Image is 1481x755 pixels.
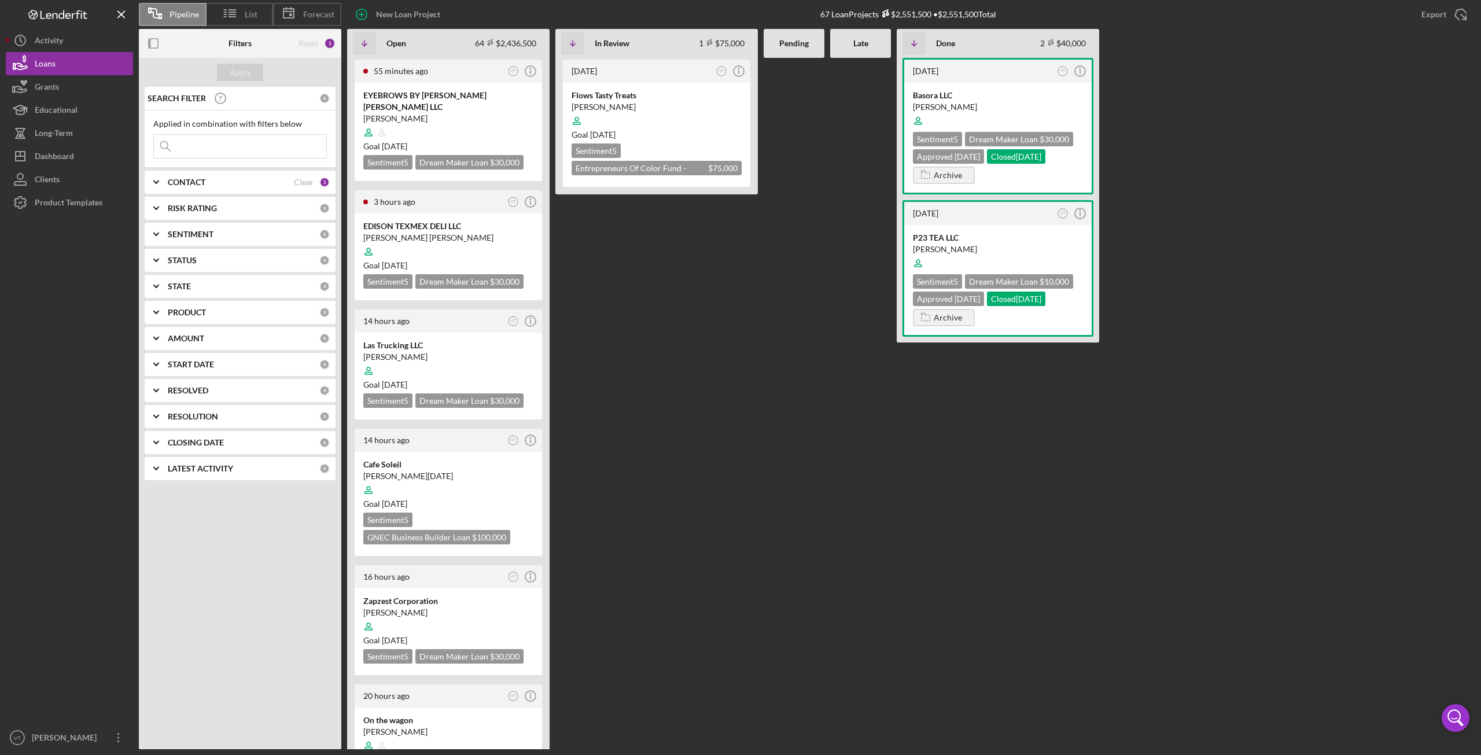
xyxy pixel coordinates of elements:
button: VT [506,194,521,210]
button: Educational [6,98,133,121]
a: 3 hours agoVTEDISON TEXMEX DELI LLC[PERSON_NAME] [PERSON_NAME]Goal [DATE]Sentiment5Dream Maker Lo... [353,189,544,302]
div: Long-Term [35,121,73,148]
div: Applied in combination with filters below [153,119,327,128]
div: [PERSON_NAME] [PERSON_NAME] [363,232,533,244]
time: 2025-10-03 14:21 [374,197,415,207]
text: VT [1060,69,1065,73]
button: Archive [913,309,975,326]
div: 0 [319,359,330,370]
div: 2 $40,000 [1040,38,1086,48]
a: 16 hours agoVTZapzest Corporation[PERSON_NAME]Goal [DATE]Sentiment5Dream Maker Loan $30,000 [353,564,544,677]
span: Pipeline [170,10,199,19]
b: In Review [595,39,629,48]
div: Dream Maker Loan [415,393,524,408]
div: 0 [319,255,330,266]
b: Filters [229,39,252,48]
div: 0 [319,307,330,318]
span: Goal [363,380,407,389]
div: Sentiment 5 [363,393,412,408]
button: VT [1055,64,1071,79]
a: [DATE]VTFlows Tasty Treats[PERSON_NAME]Goal [DATE]Sentiment5Entrepreneurs Of Color Fund - [GEOGRA... [561,58,752,189]
div: Loans [35,52,56,78]
a: Long-Term [6,121,133,145]
span: $30,000 [490,157,520,167]
div: 0 [319,385,330,396]
div: Sentiment 5 [913,132,962,146]
span: Goal [363,260,407,270]
div: 0 [319,203,330,213]
b: STATE [168,282,191,291]
div: EDISON TEXMEX DELI LLC [363,220,533,232]
div: Basora LLC [913,90,1083,101]
div: Clear [294,178,314,187]
div: GNEC Business Builder Loan [363,530,510,544]
time: 2022-10-06 14:07 [572,66,597,76]
div: Sentiment 5 [363,649,412,664]
a: 55 minutes agoVTEYEBROWS BY [PERSON_NAME] [PERSON_NAME] LLC[PERSON_NAME]Goal [DATE]Sentiment5Drea... [353,58,544,183]
a: 14 hours agoVTLas Trucking LLC[PERSON_NAME]Goal [DATE]Sentiment5Dream Maker Loan $30,000 [353,308,544,421]
time: 10/29/2025 [382,141,407,151]
div: Reset [299,39,318,48]
div: Sentiment 5 [572,143,621,158]
div: 0 [319,281,330,292]
time: 2025-10-02 21:54 [363,691,410,701]
b: LATEST ACTIVITY [168,464,233,473]
text: VT [14,735,21,741]
b: PRODUCT [168,308,206,317]
button: Clients [6,168,133,191]
text: VT [719,69,724,73]
div: Apply [230,64,251,81]
div: Flows Tasty Treats [572,90,742,101]
time: 11/02/2025 [382,635,407,645]
div: Product Templates [35,191,102,217]
button: Grants [6,75,133,98]
time: 2025-10-03 04:09 [363,316,410,326]
button: Product Templates [6,191,133,214]
button: Export [1410,3,1475,26]
div: $2,551,500 [879,9,931,19]
span: Forecast [303,10,334,19]
div: 0 [319,93,330,104]
div: Dream Maker Loan [415,274,524,289]
text: VT [511,69,515,73]
button: Archive [913,167,975,184]
b: AMOUNT [168,334,204,343]
div: Closed [DATE] [987,292,1045,306]
button: VT [506,688,521,704]
div: Dream Maker Loan [415,649,524,664]
time: 04/15/2022 [590,130,616,139]
span: Goal [572,130,616,139]
b: Open [386,39,406,48]
text: VT [511,319,515,323]
span: $30,000 [490,651,520,661]
text: VT [511,574,515,579]
time: 2025-09-10 14:38 [913,208,938,218]
button: VT [714,64,730,79]
button: Dashboard [6,145,133,168]
div: Sentiment 5 [363,274,412,289]
button: New Loan Project [347,3,452,26]
span: Goal [363,141,407,151]
div: 64 $2,436,500 [475,38,536,48]
span: $30,000 [490,396,520,406]
div: [PERSON_NAME] [913,244,1083,255]
div: [PERSON_NAME] [29,726,104,752]
b: Late [853,39,868,48]
span: List [245,10,257,19]
div: [PERSON_NAME][DATE] [363,470,533,482]
div: 1 $75,000 [699,38,745,48]
span: $30,000 [490,277,520,286]
div: 0 [319,411,330,422]
time: 10/02/2025 [382,380,407,389]
div: Clients [35,168,60,194]
text: VT [1060,211,1065,215]
b: CLOSING DATE [168,438,224,447]
b: SEARCH FILTER [148,94,206,103]
div: [PERSON_NAME] [913,101,1083,113]
b: RESOLVED [168,386,208,395]
span: Goal [363,499,407,509]
div: Grants [35,75,59,101]
button: VT [506,64,521,79]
